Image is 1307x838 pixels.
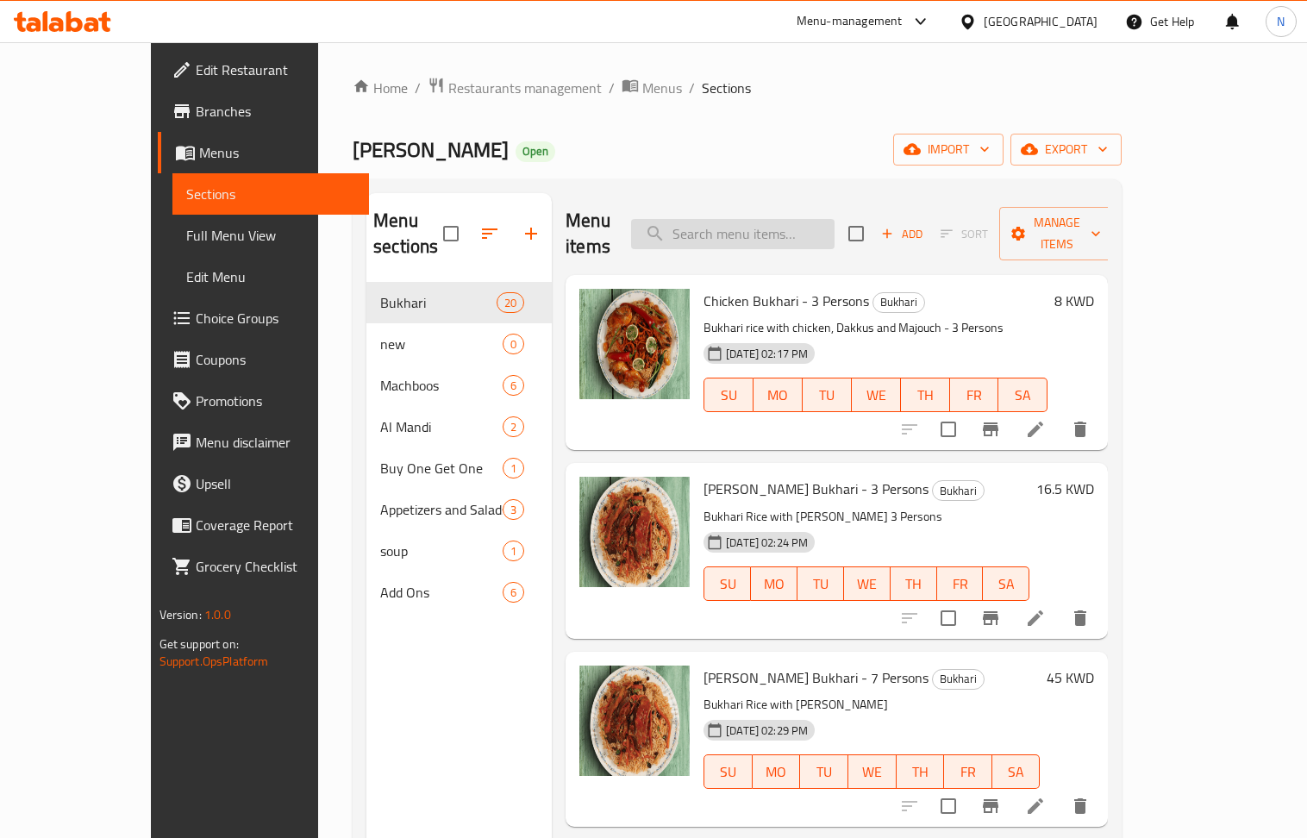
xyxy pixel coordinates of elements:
h6: 45 KWD [1047,666,1094,690]
a: Home [353,78,408,98]
p: Bukhari rice with chicken, Dakkus and Majouch - 3 Persons [704,317,1047,339]
a: Menus [158,132,369,173]
nav: breadcrumb [353,77,1122,99]
span: Menu disclaimer [196,432,355,453]
span: Sections [702,78,751,98]
button: MO [754,378,803,412]
span: Bukhari [933,481,984,501]
span: Al Mandi [380,416,503,437]
span: Select to update [930,788,966,824]
span: Version: [159,603,202,626]
button: delete [1060,409,1101,450]
button: TU [800,754,848,789]
button: delete [1060,785,1101,827]
div: Bukhari20 [366,282,552,323]
a: Edit menu item [1025,608,1046,628]
span: 1 [503,460,523,477]
button: FR [950,378,999,412]
span: Bukhari [933,669,984,689]
span: Restaurants management [448,78,602,98]
div: items [503,499,524,520]
div: Buy One Get One [380,458,503,478]
span: [DATE] 02:24 PM [719,535,815,551]
button: export [1010,134,1122,166]
div: Appetizers and Salads3 [366,489,552,530]
p: Bukhari Rice with [PERSON_NAME] 3 Persons [704,506,1029,528]
a: Grocery Checklist [158,546,369,587]
div: items [503,416,524,437]
span: [DATE] 02:17 PM [719,346,815,362]
button: TH [901,378,950,412]
a: Edit Menu [172,256,369,297]
button: SA [983,566,1029,601]
span: Select section first [929,221,999,247]
img: Naeemi Lamb Bukhari - 3 Persons [579,477,690,587]
span: TH [908,383,943,408]
span: 20 [497,295,523,311]
span: N [1277,12,1285,31]
span: Sort sections [469,213,510,254]
a: Menu disclaimer [158,422,369,463]
span: [PERSON_NAME] [353,130,509,169]
button: SU [704,378,754,412]
nav: Menu sections [366,275,552,620]
span: Coverage Report [196,515,355,535]
a: Promotions [158,380,369,422]
button: SU [704,754,753,789]
div: Appetizers and Salads [380,499,503,520]
a: Upsell [158,463,369,504]
span: Chicken Bukhari - 3 Persons [704,288,869,314]
span: Menus [642,78,682,98]
div: items [503,458,524,478]
button: Branch-specific-item [970,785,1011,827]
h6: 16.5 KWD [1036,477,1094,501]
a: Menus [622,77,682,99]
button: SU [704,566,751,601]
span: Select to update [930,600,966,636]
button: SA [998,378,1047,412]
span: MO [760,383,796,408]
div: items [497,292,524,313]
span: Grocery Checklist [196,556,355,577]
a: Choice Groups [158,297,369,339]
button: Branch-specific-item [970,409,1011,450]
span: Menus [199,142,355,163]
div: soup [380,541,503,561]
div: Menu-management [797,11,903,32]
button: WE [852,378,901,412]
div: Bukhari [932,480,985,501]
span: TH [904,760,938,785]
span: Edit Restaurant [196,59,355,80]
span: [PERSON_NAME] Bukhari - 3 Persons [704,476,929,502]
a: Branches [158,91,369,132]
button: FR [944,754,992,789]
span: MO [760,760,794,785]
span: [DATE] 02:29 PM [719,722,815,739]
span: new [380,334,503,354]
span: SU [711,760,746,785]
button: TU [803,378,852,412]
span: WE [859,383,894,408]
button: MO [751,566,797,601]
span: TU [804,572,837,597]
a: Edit Restaurant [158,49,369,91]
a: Edit menu item [1025,796,1046,816]
span: 0 [503,336,523,353]
span: Full Menu View [186,225,355,246]
button: MO [753,754,801,789]
span: 6 [503,378,523,394]
h6: 8 KWD [1054,289,1094,313]
button: Branch-specific-item [970,597,1011,639]
div: Al Mandi2 [366,406,552,447]
div: Machboos6 [366,365,552,406]
span: Coupons [196,349,355,370]
span: [PERSON_NAME] Bukhari - 7 Persons [704,665,929,691]
button: Add section [510,213,552,254]
div: Machboos [380,375,503,396]
div: items [503,541,524,561]
span: Upsell [196,473,355,494]
span: import [907,139,990,160]
a: Restaurants management [428,77,602,99]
